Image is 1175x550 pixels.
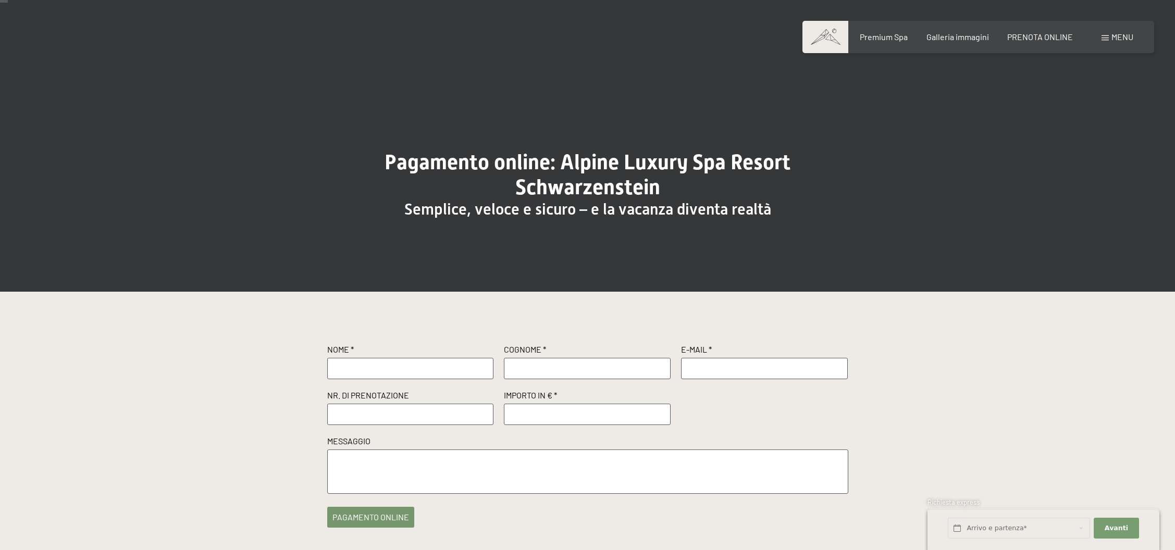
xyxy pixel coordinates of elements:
label: E-Mail * [681,344,848,358]
label: Nr. di prenotazione [327,390,494,404]
label: Nome * [327,344,494,358]
a: Premium Spa [860,32,908,42]
label: Messaggio [327,435,848,449]
a: PRENOTA ONLINE [1007,32,1073,42]
span: Menu [1111,32,1133,42]
span: Richiesta express [927,498,980,506]
a: Galleria immagini [926,32,989,42]
span: Pagamento online: Alpine Luxury Spa Resort Schwarzenstein [385,150,790,199]
span: Semplice, veloce e sicuro – e la vacanza diventa realtà [404,200,771,218]
button: Avanti [1094,518,1139,539]
button: pagamento online [327,507,414,528]
span: Avanti [1105,523,1128,533]
label: Cognome * [504,344,671,358]
label: Importo in € * [504,390,671,404]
